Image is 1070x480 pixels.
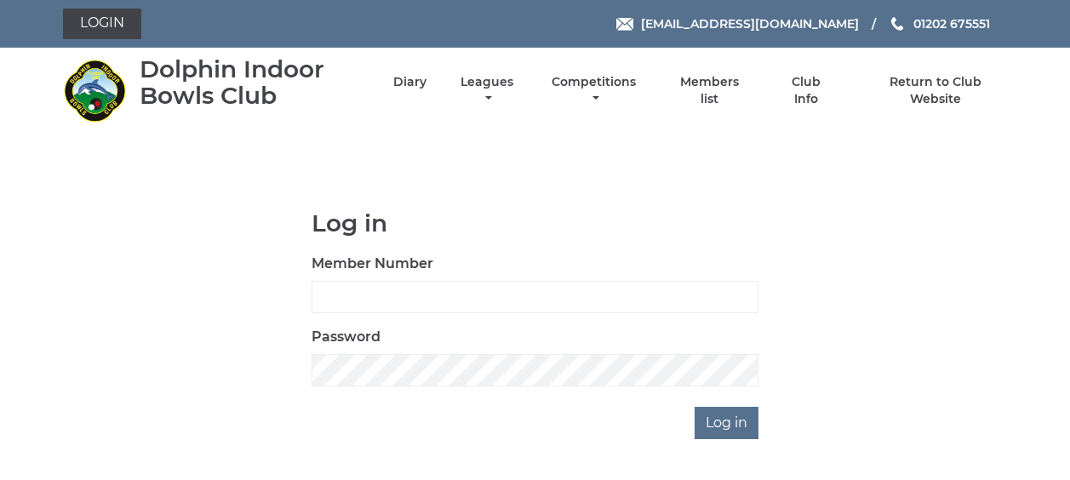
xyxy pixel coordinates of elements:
[312,210,758,237] h1: Log in
[670,74,748,107] a: Members list
[616,18,633,31] img: Email
[616,14,859,33] a: Email [EMAIL_ADDRESS][DOMAIN_NAME]
[393,74,426,90] a: Diary
[891,17,903,31] img: Phone us
[312,254,433,274] label: Member Number
[641,16,859,31] span: [EMAIL_ADDRESS][DOMAIN_NAME]
[63,59,127,123] img: Dolphin Indoor Bowls Club
[548,74,641,107] a: Competitions
[140,56,363,109] div: Dolphin Indoor Bowls Club
[889,14,990,33] a: Phone us 01202 675551
[312,327,381,347] label: Password
[456,74,518,107] a: Leagues
[695,407,758,439] input: Log in
[913,16,990,31] span: 01202 675551
[63,9,141,39] a: Login
[779,74,834,107] a: Club Info
[863,74,1007,107] a: Return to Club Website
